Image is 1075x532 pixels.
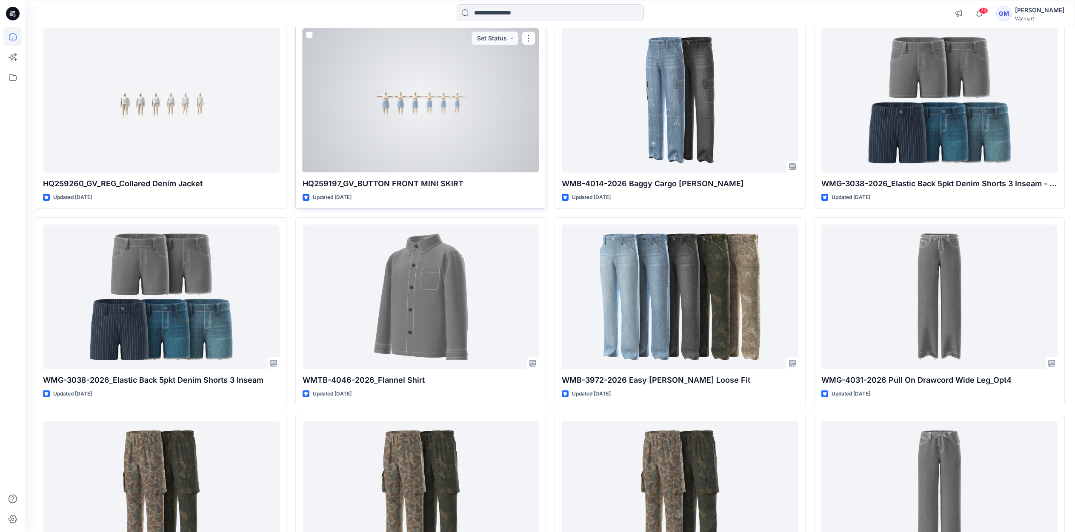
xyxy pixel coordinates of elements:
a: WMB-4014-2026 Baggy Cargo Jean [562,28,798,173]
a: WMG-4031-2026 Pull On Drawcord Wide Leg_Opt4 [821,225,1058,369]
p: HQ259197_GV_BUTTON FRONT MINI SKIRT [303,178,539,190]
div: GM [996,6,1012,21]
a: WMG-3038-2026_Elastic Back 5pkt Denim Shorts 3 Inseam - Cost Opt [821,28,1058,173]
a: WMTB-4046-2026_Flannel Shirt [303,225,539,369]
p: Updated [DATE] [572,193,611,202]
a: HQ259260_GV_REG_Collared Denim Jacket [43,28,280,173]
a: WMB-3972-2026 Easy Carpenter Loose Fit [562,225,798,369]
p: HQ259260_GV_REG_Collared Denim Jacket [43,178,280,190]
p: WMG-3038-2026_Elastic Back 5pkt Denim Shorts 3 Inseam [43,374,280,386]
a: WMG-3038-2026_Elastic Back 5pkt Denim Shorts 3 Inseam [43,225,280,369]
p: WMG-3038-2026_Elastic Back 5pkt Denim Shorts 3 Inseam - Cost Opt [821,178,1058,190]
p: Updated [DATE] [53,390,92,398]
p: WMB-3972-2026 Easy [PERSON_NAME] Loose Fit [562,374,798,386]
p: Updated [DATE] [832,390,870,398]
p: Updated [DATE] [832,193,870,202]
span: 73 [979,7,988,14]
p: Updated [DATE] [53,193,92,202]
div: Walmart [1015,15,1064,22]
p: Updated [DATE] [313,390,352,398]
p: WMG-4031-2026 Pull On Drawcord Wide Leg_Opt4 [821,374,1058,386]
div: [PERSON_NAME] [1015,5,1064,15]
p: Updated [DATE] [572,390,611,398]
p: WMB-4014-2026 Baggy Cargo [PERSON_NAME] [562,178,798,190]
a: HQ259197_GV_BUTTON FRONT MINI SKIRT [303,28,539,173]
p: WMTB-4046-2026_Flannel Shirt [303,374,539,386]
p: Updated [DATE] [313,193,352,202]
